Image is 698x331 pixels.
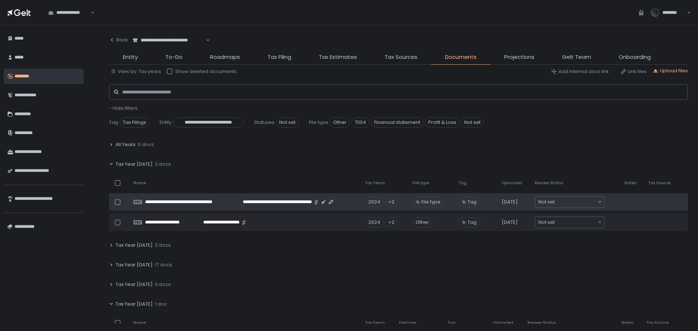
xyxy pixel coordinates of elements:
button: - Hide filters [109,105,137,112]
div: 2024 [365,197,384,207]
span: Notes [622,320,634,326]
span: Name [133,180,146,186]
span: Review Status [535,180,563,186]
div: 2024 [365,217,384,227]
span: 7004 [351,117,369,128]
span: 2 docs [155,242,171,249]
span: Tax Year [DATE] [116,161,153,167]
span: Tax Years [365,180,385,186]
div: Search for option [535,217,604,228]
span: Entity [123,53,138,61]
span: 0 docs [155,281,171,288]
span: File type [309,119,328,126]
span: Tag [458,180,466,186]
span: Tax Years [365,320,385,326]
input: Search for option [205,37,205,44]
span: File type [421,199,441,205]
span: Tax Year [DATE] [116,301,153,307]
span: Tax Source [648,180,670,186]
span: [DATE] [502,219,518,226]
span: Uploaded [493,320,513,326]
span: Not set [461,117,484,128]
button: Add internal docs link [551,68,609,75]
span: Tax Year [DATE] [116,242,153,249]
span: Tax Sources [385,53,417,61]
span: Notes [625,180,637,186]
span: Tag [109,119,118,126]
span: Tax Year [DATE] [116,281,153,288]
span: Tax Filings [120,117,149,128]
div: Search for option [128,33,210,48]
span: Name [133,320,146,326]
div: +2 [385,217,398,227]
span: To-Do [165,53,182,61]
input: Search for option [555,198,597,206]
div: +2 [385,197,398,207]
span: Not set [538,219,555,226]
div: Search for option [44,5,95,20]
span: Tag [448,320,456,326]
span: Tag [468,199,477,205]
span: File type [399,320,416,326]
span: File type [412,180,429,186]
button: Link files [621,68,647,75]
div: Back [109,37,128,43]
span: 0 docs [138,141,154,148]
button: Back [109,33,128,47]
span: Tax Source [646,320,669,326]
button: View by: Tax years [111,68,161,75]
span: 17 docs [155,262,172,268]
span: All Years [116,141,136,148]
span: Tax Filing [268,53,291,61]
div: Other [412,217,432,227]
span: Profit & Loss [425,117,460,128]
span: Not set [538,198,555,206]
span: Projections [504,53,534,61]
span: Documents [445,53,477,61]
span: Onboarding [619,53,651,61]
button: Upload files [653,68,688,74]
span: Roadmaps [210,53,240,61]
span: Tag [468,219,477,226]
span: Financial statement [371,117,424,128]
div: Search for option [535,197,604,207]
span: Not set [276,117,299,128]
input: Search for option [555,219,597,226]
span: Statuses [254,119,274,126]
span: [DATE] [502,199,518,205]
span: 1 doc [155,301,167,307]
span: Uploaded [502,180,522,186]
span: Review Status [527,320,556,326]
span: Entity [160,119,172,126]
span: Other [330,117,350,128]
span: Tax Year [DATE] [116,262,153,268]
span: Gelt Team [562,53,591,61]
span: 2 docs [155,161,171,167]
span: Tax Estimates [319,53,357,61]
